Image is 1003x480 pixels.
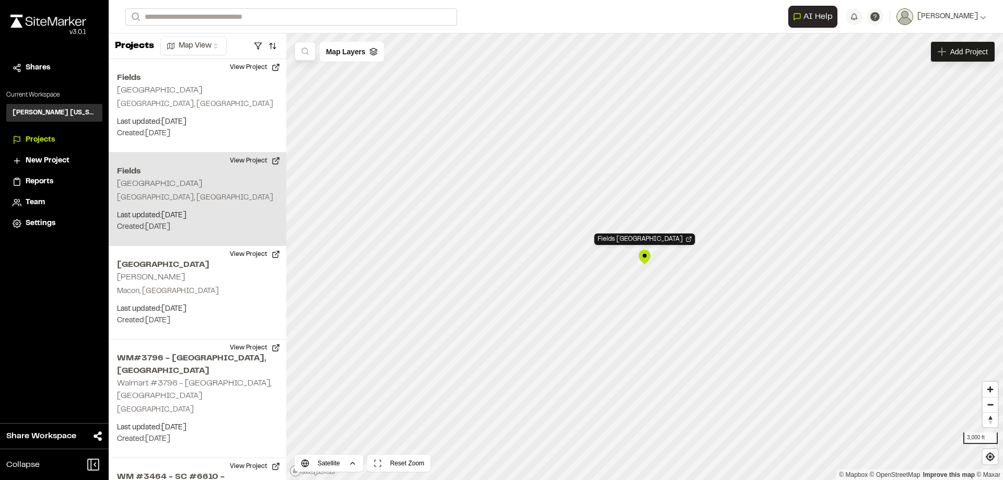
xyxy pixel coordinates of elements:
p: Created: [DATE] [117,221,278,233]
a: Projects [13,134,96,146]
a: Reports [13,176,96,188]
p: Current Workspace [6,90,102,100]
p: Created: [DATE] [117,128,278,139]
button: Reset Zoom [367,455,430,472]
span: Shares [26,62,50,74]
button: Find my location [983,449,998,464]
p: Created: [DATE] [117,434,278,445]
span: Add Project [950,46,988,57]
p: [GEOGRAPHIC_DATA], [GEOGRAPHIC_DATA] [117,192,278,204]
p: Macon, [GEOGRAPHIC_DATA] [117,286,278,297]
a: Mapbox [839,471,868,478]
h2: Fields [117,72,278,84]
p: Last updated: [DATE] [117,116,278,128]
button: Reset bearing to north [983,412,998,427]
p: Projects [115,39,154,53]
button: View Project [224,246,286,263]
p: Last updated: [DATE] [117,210,278,221]
p: Last updated: [DATE] [117,303,278,315]
a: Maxar [976,471,1000,478]
p: [GEOGRAPHIC_DATA] [117,404,278,416]
a: Shares [13,62,96,74]
p: Last updated: [DATE] [117,422,278,434]
h2: [GEOGRAPHIC_DATA] [117,180,202,188]
a: Mapbox logo [289,465,335,477]
span: Zoom out [983,397,998,412]
div: Open AI Assistant [788,6,842,28]
button: View Project [224,339,286,356]
span: Reset bearing to north [983,413,998,427]
div: Oh geez...please don't... [10,28,86,37]
span: Projects [26,134,55,146]
a: Map feedback [923,471,975,478]
div: 3,000 ft [963,432,998,444]
button: Zoom out [983,397,998,412]
h2: WM#3796 - [GEOGRAPHIC_DATA], [GEOGRAPHIC_DATA] [117,352,278,377]
span: Team [26,197,45,208]
a: Team [13,197,96,208]
h2: Walmart #3796 - [GEOGRAPHIC_DATA], [GEOGRAPHIC_DATA] [117,380,271,400]
button: [PERSON_NAME] [896,8,986,25]
button: View Project [224,59,286,76]
div: Open Project [594,233,695,245]
span: Map Layers [326,46,365,57]
button: Open AI Assistant [788,6,837,28]
button: Search [125,8,144,26]
span: Collapse [6,459,40,471]
a: Settings [13,218,96,229]
h2: [GEOGRAPHIC_DATA] [117,87,202,94]
a: New Project [13,155,96,167]
span: Settings [26,218,55,229]
h2: [PERSON_NAME] [117,274,185,281]
img: User [896,8,913,25]
a: OpenStreetMap [870,471,920,478]
img: rebrand.png [10,15,86,28]
button: View Project [224,153,286,169]
div: Map marker [637,249,652,265]
p: Created: [DATE] [117,315,278,326]
h2: Fields [117,165,278,178]
p: [GEOGRAPHIC_DATA], [GEOGRAPHIC_DATA] [117,99,278,110]
span: New Project [26,155,69,167]
span: Share Workspace [6,430,76,442]
button: Satellite [295,455,363,472]
h3: [PERSON_NAME] [US_STATE] [13,108,96,118]
span: [PERSON_NAME] [917,11,978,22]
h2: [GEOGRAPHIC_DATA] [117,259,278,271]
span: AI Help [803,10,833,23]
button: Zoom in [983,382,998,397]
span: Reports [26,176,53,188]
button: View Project [224,458,286,475]
canvas: Map [286,33,1003,480]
